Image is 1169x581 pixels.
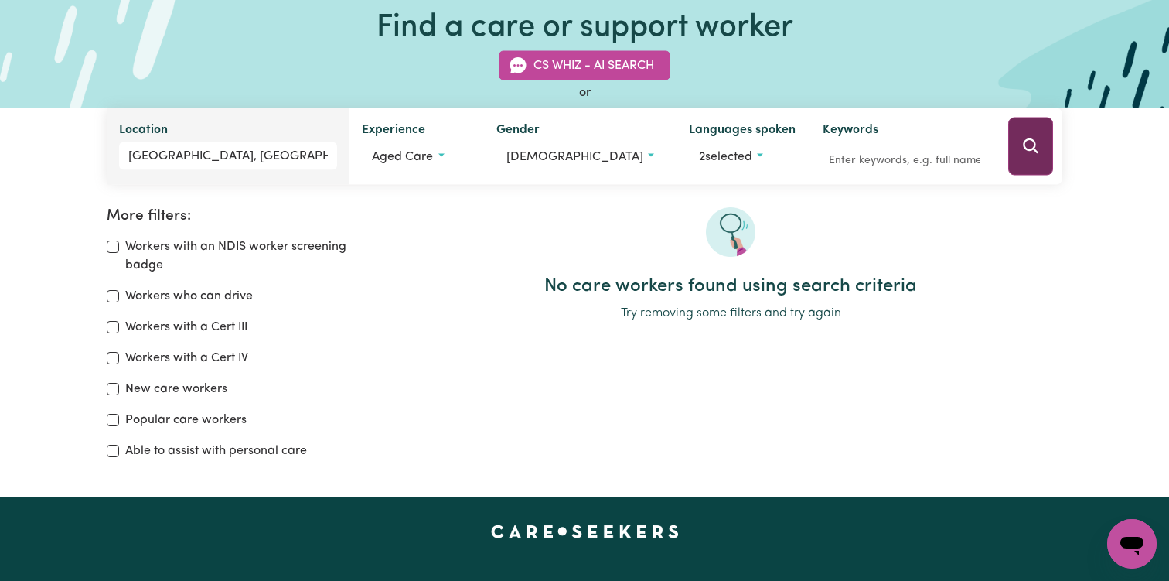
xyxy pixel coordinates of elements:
label: Workers with a Cert IV [125,349,248,367]
button: Worker gender preference [496,142,664,172]
button: Search [1008,118,1053,176]
input: Enter a suburb [119,142,337,170]
p: Try removing some filters and try again [399,304,1062,323]
label: Location [119,121,168,142]
label: Languages spoken [689,121,796,142]
input: Enter keywords, e.g. full name, interests [823,149,987,173]
button: Worker experience options [362,142,471,172]
iframe: Button to launch messaging window [1107,519,1157,569]
span: 2 selected [699,151,752,163]
label: Experience [362,121,425,142]
h2: More filters: [107,207,380,225]
h1: Find a care or support worker [377,9,793,46]
label: Workers with a Cert III [125,318,247,337]
label: Workers who can drive [125,287,253,306]
label: Popular care workers [125,411,247,429]
span: Aged care [372,151,433,163]
label: Gender [496,121,540,142]
button: Worker language preferences [689,142,798,172]
label: Keywords [823,121,878,142]
span: [DEMOGRAPHIC_DATA] [506,151,643,163]
div: or [107,84,1062,102]
button: CS Whiz - AI Search [499,51,670,80]
h2: No care workers found using search criteria [399,275,1062,298]
label: Workers with an NDIS worker screening badge [125,238,380,275]
a: Careseekers home page [491,525,679,538]
label: Able to assist with personal care [125,442,307,460]
label: New care workers [125,380,227,398]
